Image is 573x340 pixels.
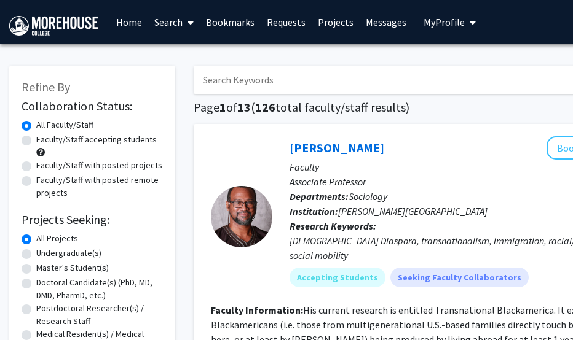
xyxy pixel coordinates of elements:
h2: Collaboration Status: [22,99,163,114]
label: All Faculty/Staff [36,118,93,131]
span: Refine By [22,79,70,95]
a: Home [110,1,148,44]
b: Research Keywords: [290,220,376,232]
a: Requests [261,1,312,44]
label: Undergraduate(s) [36,247,101,260]
a: Projects [312,1,360,44]
a: [PERSON_NAME] [290,140,384,155]
label: Faculty/Staff accepting students [36,133,157,146]
a: Search [148,1,200,44]
a: Bookmarks [200,1,261,44]
img: Morehouse College Logo [9,16,98,36]
span: My Profile [424,16,465,28]
b: Faculty Information: [211,304,303,316]
span: [PERSON_NAME][GEOGRAPHIC_DATA] [338,205,488,217]
iframe: Chat [9,285,52,331]
span: Sociology [349,190,387,203]
b: Departments: [290,190,349,203]
a: Messages [360,1,413,44]
span: 13 [237,99,251,115]
label: Faculty/Staff with posted projects [36,159,162,172]
label: Doctoral Candidate(s) (PhD, MD, DMD, PharmD, etc.) [36,276,163,302]
b: Institution: [290,205,338,217]
label: Faculty/Staff with posted remote projects [36,174,163,199]
mat-chip: Seeking Faculty Collaborators [390,268,529,287]
span: 126 [255,99,275,115]
span: 1 [219,99,226,115]
h2: Projects Seeking: [22,212,163,227]
label: Master's Student(s) [36,261,109,274]
label: Postdoctoral Researcher(s) / Research Staff [36,302,163,328]
mat-chip: Accepting Students [290,268,385,287]
label: All Projects [36,232,78,245]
